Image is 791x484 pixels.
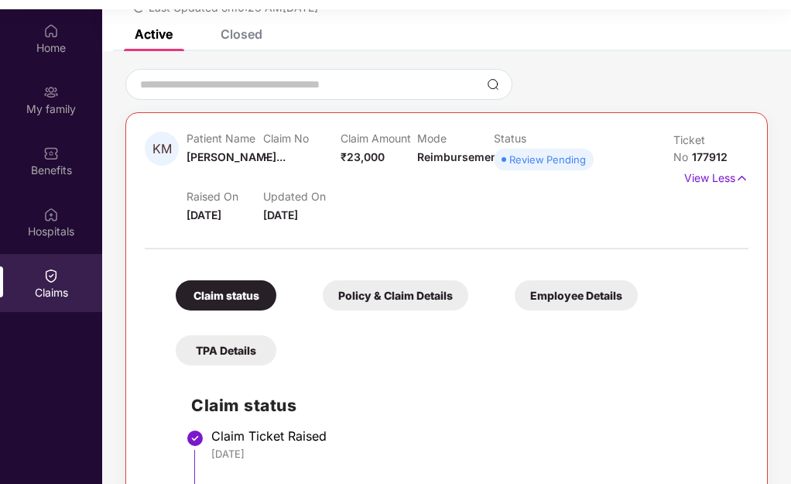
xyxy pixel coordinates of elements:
span: Reimbursement [417,150,502,163]
span: - [263,150,269,163]
img: svg+xml;base64,PHN2ZyBpZD0iQmVuZWZpdHMiIHhtbG5zPSJodHRwOi8vd3d3LnczLm9yZy8yMDAwL3N2ZyIgd2lkdGg9Ij... [43,146,59,161]
p: View Less [684,166,748,187]
p: Status [494,132,570,145]
span: [DATE] [187,208,221,221]
div: Claim Ticket Raised [211,428,733,444]
div: Claim status [176,280,276,311]
span: Ticket No [673,133,705,163]
p: Updated On [263,190,340,203]
img: svg+xml;base64,PHN2ZyB3aWR0aD0iMjAiIGhlaWdodD0iMjAiIHZpZXdCb3g9IjAgMCAyMCAyMCIgZmlsbD0ibm9uZSIgeG... [43,84,59,100]
div: Closed [221,26,262,42]
img: svg+xml;base64,PHN2ZyBpZD0iU2VhcmNoLTMyeDMyIiB4bWxucz0iaHR0cDovL3d3dy53My5vcmcvMjAwMC9zdmciIHdpZH... [487,78,499,91]
img: svg+xml;base64,PHN2ZyBpZD0iQ2xhaW0iIHhtbG5zPSJodHRwOi8vd3d3LnczLm9yZy8yMDAwL3N2ZyIgd2lkdGg9IjIwIi... [43,268,59,283]
img: svg+xml;base64,PHN2ZyBpZD0iSG9tZSIgeG1sbnM9Imh0dHA6Ly93d3cudzMub3JnLzIwMDAvc3ZnIiB3aWR0aD0iMjAiIG... [43,23,59,39]
p: Mode [417,132,494,145]
span: [PERSON_NAME]... [187,150,286,163]
span: KM [152,142,172,156]
div: Policy & Claim Details [323,280,468,311]
img: svg+xml;base64,PHN2ZyBpZD0iU3RlcC1Eb25lLTMyeDMyIiB4bWxucz0iaHR0cDovL3d3dy53My5vcmcvMjAwMC9zdmciIH... [186,429,204,448]
div: Review Pending [509,152,586,167]
p: Claim Amount [341,132,417,145]
div: TPA Details [176,335,276,366]
img: svg+xml;base64,PHN2ZyBpZD0iSG9zcGl0YWxzIiB4bWxucz0iaHR0cDovL3d3dy53My5vcmcvMjAwMC9zdmciIHdpZHRoPS... [43,207,59,222]
span: ₹23,000 [341,150,385,163]
p: Raised On [187,190,263,203]
h2: Claim status [191,393,733,418]
span: 177912 [692,150,728,163]
div: Employee Details [515,280,638,311]
p: Patient Name [187,132,263,145]
div: [DATE] [211,447,733,461]
span: [DATE] [263,208,298,221]
p: Claim No [263,132,340,145]
div: Active [135,26,173,42]
img: svg+xml;base64,PHN2ZyB4bWxucz0iaHR0cDovL3d3dy53My5vcmcvMjAwMC9zdmciIHdpZHRoPSIxNyIgaGVpZ2h0PSIxNy... [735,170,748,187]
